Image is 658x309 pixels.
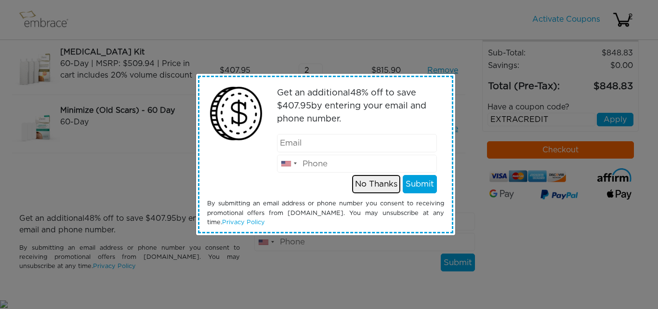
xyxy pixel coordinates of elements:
span: 407.95 [282,102,311,110]
input: Email [277,134,437,152]
img: money2.png [205,82,268,145]
p: Get an additional % off to save $ by entering your email and phone number. [277,87,437,126]
div: United States: +1 [277,155,300,173]
a: Privacy Policy [222,219,265,226]
input: Phone [277,155,437,173]
button: Submit [403,175,437,193]
div: By submitting an email address or phone number you consent to receiving promotional offers from [... [200,199,451,227]
button: No Thanks [352,175,400,193]
span: 48 [350,89,361,97]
